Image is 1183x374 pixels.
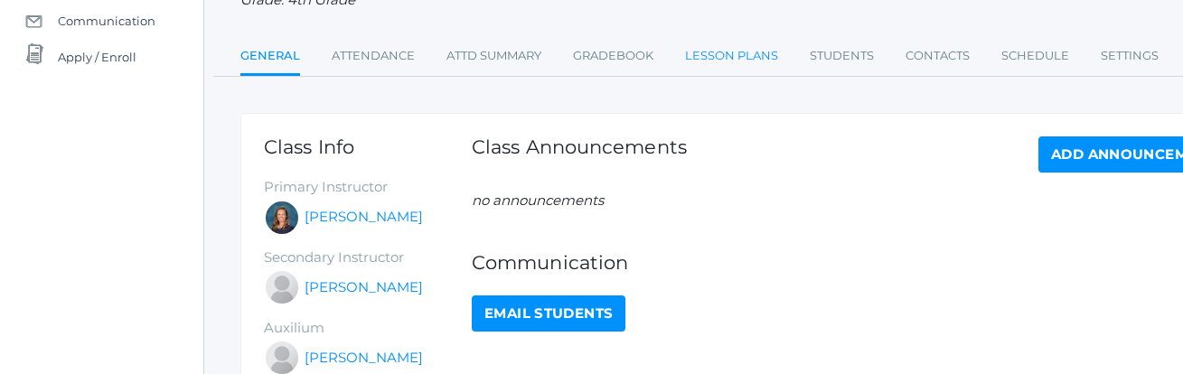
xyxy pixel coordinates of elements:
a: [PERSON_NAME] [305,348,423,369]
a: Students [810,38,874,74]
h5: Auxilium [264,321,472,336]
a: [PERSON_NAME] [305,207,423,228]
a: Attendance [332,38,415,74]
span: Apply / Enroll [58,39,136,75]
a: Gradebook [573,38,653,74]
a: Contacts [906,38,970,74]
a: [PERSON_NAME] [305,277,423,298]
h5: Secondary Instructor [264,250,472,266]
a: Settings [1101,38,1159,74]
h1: Class Announcements [472,136,687,168]
a: Email Students [472,295,625,332]
a: Schedule [1001,38,1069,74]
span: Communication [58,3,155,39]
em: no announcements [472,192,604,209]
div: Lydia Chaffin [264,269,300,305]
a: Attd Summary [446,38,541,74]
a: General [240,38,300,77]
h5: Primary Instructor [264,180,472,195]
a: Lesson Plans [685,38,778,74]
div: Ellie Bradley [264,200,300,236]
h1: Class Info [264,136,472,157]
